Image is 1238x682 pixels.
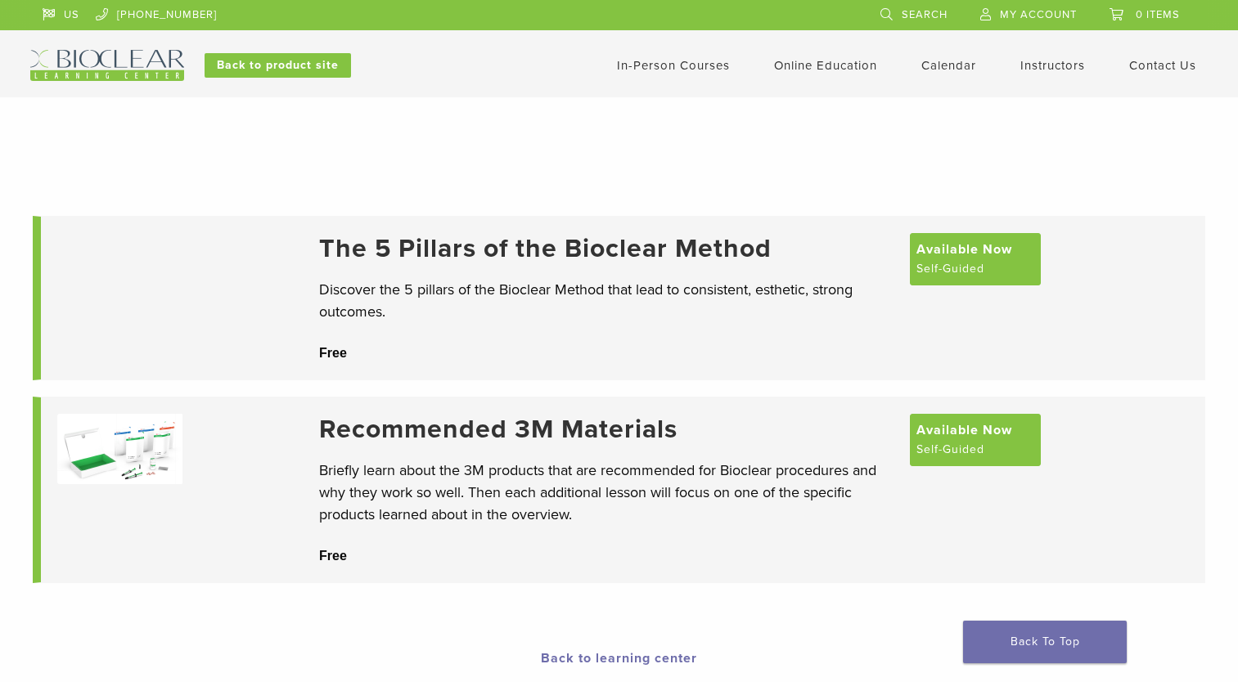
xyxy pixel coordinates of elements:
[916,240,1012,259] span: Available Now
[1000,8,1077,21] span: My Account
[319,460,894,526] p: Briefly learn about the 3M products that are recommended for Bioclear procedures and why they wor...
[319,414,894,445] a: Recommended 3M Materials
[963,621,1127,663] a: Back To Top
[1129,58,1196,73] a: Contact Us
[916,440,984,460] span: Self-Guided
[319,549,347,563] span: Free
[916,420,1012,440] span: Available Now
[319,233,894,264] a: The 5 Pillars of the Bioclear Method
[774,58,877,73] a: Online Education
[30,50,184,81] img: Bioclear
[541,650,697,666] a: Back to learning center
[910,414,1041,466] a: Available Now Self-Guided
[916,259,984,279] span: Self-Guided
[1020,58,1085,73] a: Instructors
[205,53,351,78] a: Back to product site
[1136,8,1180,21] span: 0 items
[921,58,976,73] a: Calendar
[902,8,948,21] span: Search
[319,279,894,323] p: Discover the 5 pillars of the Bioclear Method that lead to consistent, esthetic, strong outcomes.
[617,58,730,73] a: In-Person Courses
[319,346,347,360] span: Free
[910,233,1041,285] a: Available Now Self-Guided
